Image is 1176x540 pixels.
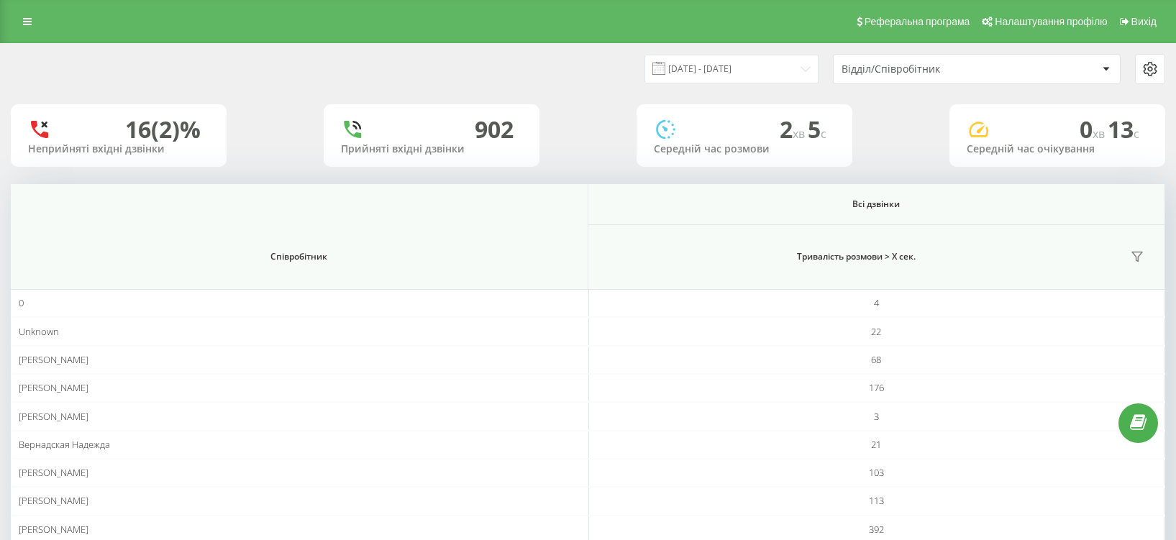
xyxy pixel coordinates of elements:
[1131,16,1157,27] span: Вихід
[869,381,884,394] span: 176
[624,198,1129,210] span: Всі дзвінки
[19,381,88,394] span: [PERSON_NAME]
[19,466,88,479] span: [PERSON_NAME]
[871,325,881,338] span: 22
[125,116,201,143] div: 16 (2)%
[475,116,514,143] div: 902
[869,466,884,479] span: 103
[19,296,24,309] span: 0
[871,438,881,451] span: 21
[28,143,209,155] div: Неприйняті вхідні дзвінки
[341,143,522,155] div: Прийняті вхідні дзвінки
[654,143,835,155] div: Середній час розмови
[995,16,1107,27] span: Налаштування профілю
[874,410,879,423] span: 3
[871,353,881,366] span: 68
[1108,114,1139,145] span: 13
[19,494,88,507] span: [PERSON_NAME]
[19,353,88,366] span: [PERSON_NAME]
[865,16,970,27] span: Реферальна програма
[967,143,1148,155] div: Середній час очікування
[1134,126,1139,142] span: c
[793,126,808,142] span: хв
[19,325,59,338] span: Unknown
[1093,126,1108,142] span: хв
[19,523,88,536] span: [PERSON_NAME]
[821,126,826,142] span: c
[1080,114,1108,145] span: 0
[874,296,879,309] span: 4
[869,523,884,536] span: 392
[603,251,1109,262] span: Тривалість розмови > Х сек.
[808,114,826,145] span: 5
[842,63,1013,75] div: Відділ/Співробітник
[19,410,88,423] span: [PERSON_NAME]
[780,114,808,145] span: 2
[19,438,110,451] span: Вернадская Надежда
[869,494,884,507] span: 113
[46,251,552,262] span: Співробітник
